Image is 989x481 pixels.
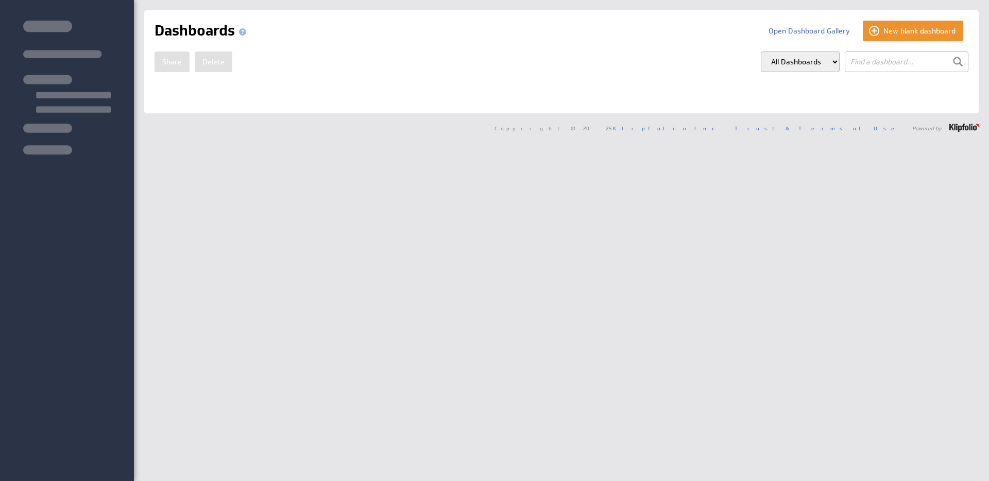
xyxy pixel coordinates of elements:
[613,125,724,132] a: Klipfolio Inc.
[155,51,190,72] button: Share
[23,21,111,154] img: skeleton-sidenav.svg
[845,51,968,72] input: Find a dashboard...
[949,124,979,132] img: logo-footer.png
[494,126,724,131] span: Copyright © 2025
[195,51,232,72] button: Delete
[155,21,250,41] h1: Dashboards
[863,21,963,41] button: New blank dashboard
[761,21,858,41] button: Open Dashboard Gallery
[912,126,942,131] span: Powered by
[735,125,901,132] a: Trust & Terms of Use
